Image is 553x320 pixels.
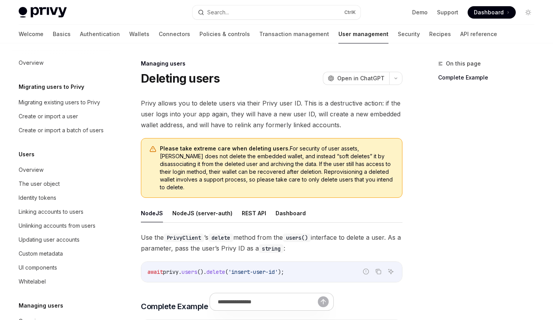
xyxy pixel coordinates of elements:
a: Unlinking accounts from users [12,219,112,233]
span: users [182,268,197,275]
div: Whitelabel [19,277,46,286]
a: Transaction management [259,25,329,43]
code: users() [283,234,311,242]
a: The user object [12,177,112,191]
a: Basics [53,25,71,43]
button: Search...CtrlK [192,5,360,19]
div: Managing users [141,60,402,67]
svg: Warning [149,145,157,153]
button: NodeJS (server-auth) [172,204,232,222]
div: Updating user accounts [19,235,80,244]
a: User management [338,25,388,43]
div: The user object [19,179,60,189]
a: Linking accounts to users [12,205,112,219]
button: Copy the contents from the code block [373,266,383,277]
span: (). [197,268,206,275]
img: light logo [19,7,67,18]
h5: Migrating users to Privy [19,82,84,92]
a: Authentication [80,25,120,43]
a: Demo [412,9,428,16]
button: Report incorrect code [361,266,371,277]
span: Ctrl K [344,9,356,16]
a: Security [398,25,420,43]
a: Overview [12,56,112,70]
a: Migrating existing users to Privy [12,95,112,109]
h5: Users [19,150,35,159]
div: Migrating existing users to Privy [19,98,100,107]
div: Identity tokens [19,193,56,202]
a: Wallets [129,25,149,43]
span: For security of user assets, [PERSON_NAME] does not delete the embedded wallet, and instead “soft... [160,145,394,191]
div: Overview [19,165,43,175]
span: Use the ’s method from the interface to delete a user. As a parameter, pass the user’s Privy ID a... [141,232,402,254]
code: PrivyClient [164,234,204,242]
a: Identity tokens [12,191,112,205]
button: Toggle dark mode [522,6,534,19]
code: string [259,244,284,253]
div: Linking accounts to users [19,207,83,216]
a: Welcome [19,25,43,43]
a: Support [437,9,458,16]
a: UI components [12,261,112,275]
span: 'insert-user-id' [228,268,278,275]
div: UI components [19,263,57,272]
a: Dashboard [468,6,516,19]
div: Create or import a user [19,112,78,121]
a: Overview [12,163,112,177]
a: Recipes [429,25,451,43]
button: REST API [242,204,266,222]
div: Search... [207,8,229,17]
button: NodeJS [141,204,163,222]
button: Open in ChatGPT [323,72,389,85]
a: Policies & controls [199,25,250,43]
span: ); [278,268,284,275]
div: Overview [19,58,43,67]
code: delete [208,234,233,242]
a: Updating user accounts [12,233,112,247]
div: Custom metadata [19,249,63,258]
h1: Deleting users [141,71,220,85]
a: Create or import a user [12,109,112,123]
span: Dashboard [474,9,504,16]
button: Ask AI [386,266,396,277]
span: await [147,268,163,275]
span: On this page [446,59,481,68]
div: Unlinking accounts from users [19,221,95,230]
a: Create or import a batch of users [12,123,112,137]
a: API reference [460,25,497,43]
button: Send message [318,296,329,307]
a: Connectors [159,25,190,43]
button: Dashboard [276,204,306,222]
span: Privy allows you to delete users via their Privy user ID. This is a destructive action: if the us... [141,98,402,130]
span: delete [206,268,225,275]
span: . [179,268,182,275]
a: Custom metadata [12,247,112,261]
h5: Managing users [19,301,63,310]
a: Whitelabel [12,275,112,289]
span: privy [163,268,179,275]
input: Ask a question... [218,293,318,310]
a: Complete Example [438,71,541,84]
span: Open in ChatGPT [337,74,385,82]
div: Create or import a batch of users [19,126,104,135]
strong: Please take extreme care when deleting users. [160,145,290,152]
span: ( [225,268,228,275]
